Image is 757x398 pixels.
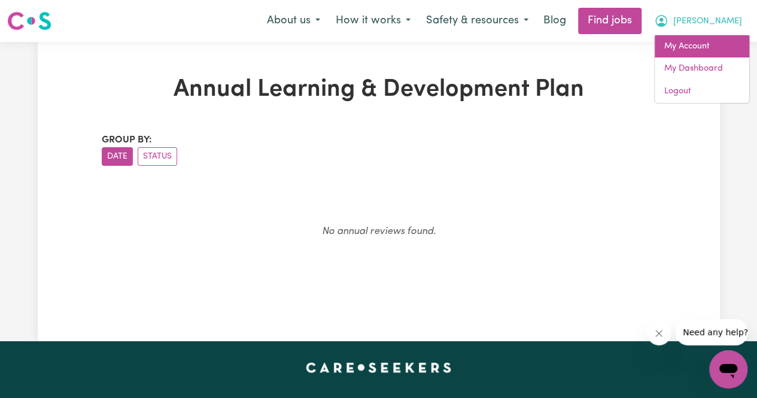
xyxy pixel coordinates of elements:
[259,8,328,34] button: About us
[655,57,749,80] a: My Dashboard
[102,75,656,104] h1: Annual Learning & Development Plan
[102,147,133,166] button: sort invoices by date
[673,15,742,28] span: [PERSON_NAME]
[7,7,51,35] a: Careseekers logo
[536,8,573,34] a: Blog
[646,8,750,34] button: My Account
[7,8,72,18] span: Need any help?
[418,8,536,34] button: Safety & resources
[655,35,749,58] a: My Account
[654,35,750,104] div: My Account
[328,8,418,34] button: How it works
[138,147,177,166] button: sort invoices by paid status
[578,8,642,34] a: Find jobs
[709,350,747,388] iframe: Button to launch messaging window
[7,10,51,32] img: Careseekers logo
[306,363,451,372] a: Careseekers home page
[655,80,749,103] a: Logout
[676,319,747,345] iframe: Message from company
[322,226,436,236] em: No annual reviews found.
[647,321,671,345] iframe: Close message
[102,135,152,145] span: Group by:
